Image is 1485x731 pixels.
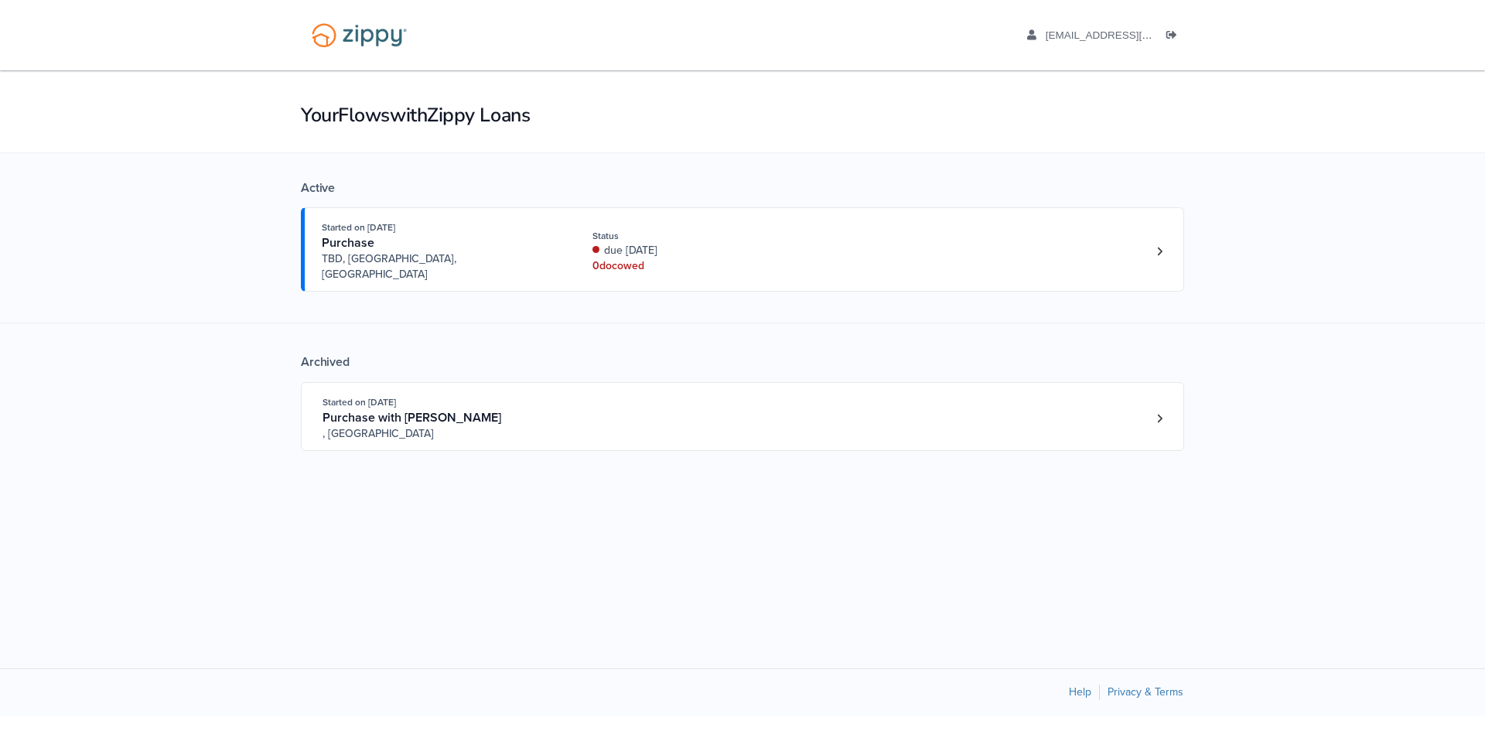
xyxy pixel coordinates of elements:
[592,229,799,243] div: Status
[1069,685,1091,699] a: Help
[322,222,395,233] span: Started on [DATE]
[322,235,374,251] span: Purchase
[1046,29,1223,41] span: anrichards0515@gmail.com
[301,180,1184,196] div: Active
[301,102,1184,128] h1: Your Flows with Zippy Loans
[323,397,396,408] span: Started on [DATE]
[301,354,1184,370] div: Archived
[323,426,558,442] span: , [GEOGRAPHIC_DATA]
[1148,240,1171,263] a: Loan number 4249684
[322,251,558,282] span: TBD, [GEOGRAPHIC_DATA], [GEOGRAPHIC_DATA]
[302,15,417,55] img: Logo
[301,382,1184,451] a: Open loan 4184595
[1166,29,1183,45] a: Log out
[301,207,1184,292] a: Open loan 4249684
[592,258,799,274] div: 0 doc owed
[1108,685,1183,699] a: Privacy & Terms
[592,243,799,258] div: due [DATE]
[323,410,501,425] span: Purchase with [PERSON_NAME]
[1148,407,1171,430] a: Loan number 4184595
[1027,29,1223,45] a: edit profile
